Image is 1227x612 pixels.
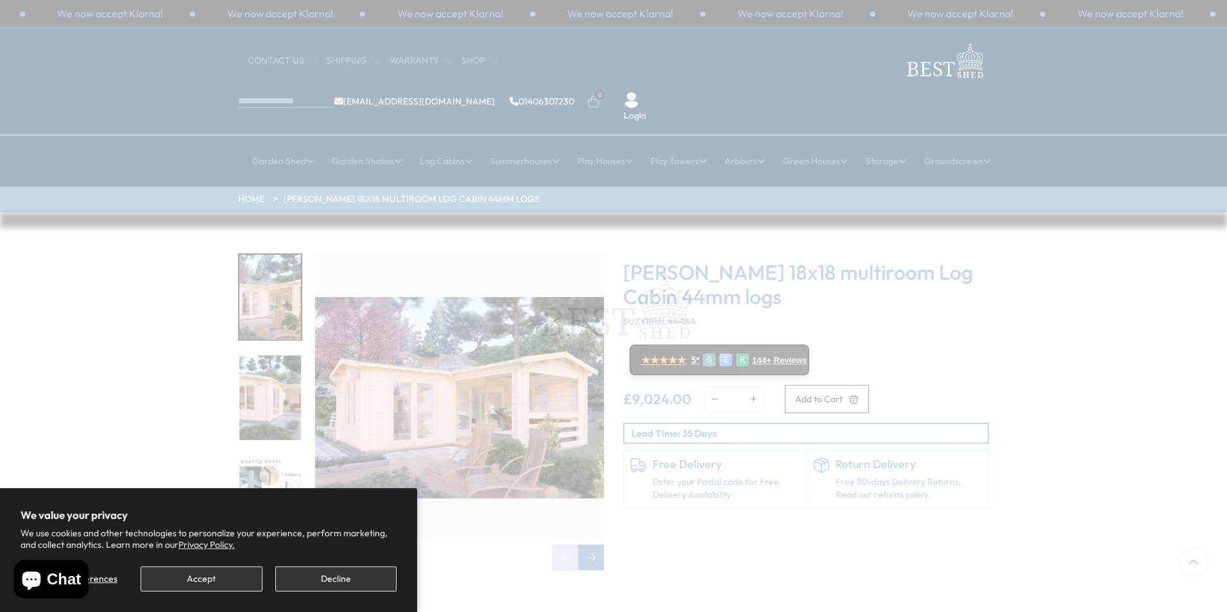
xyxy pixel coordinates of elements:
h2: We value your privacy [21,509,397,522]
a: Privacy Policy. [178,539,235,550]
button: Decline [275,566,397,591]
p: We use cookies and other technologies to personalize your experience, perform marketing, and coll... [21,527,397,550]
inbox-online-store-chat: Shopify online store chat [10,560,92,602]
button: Accept [141,566,262,591]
